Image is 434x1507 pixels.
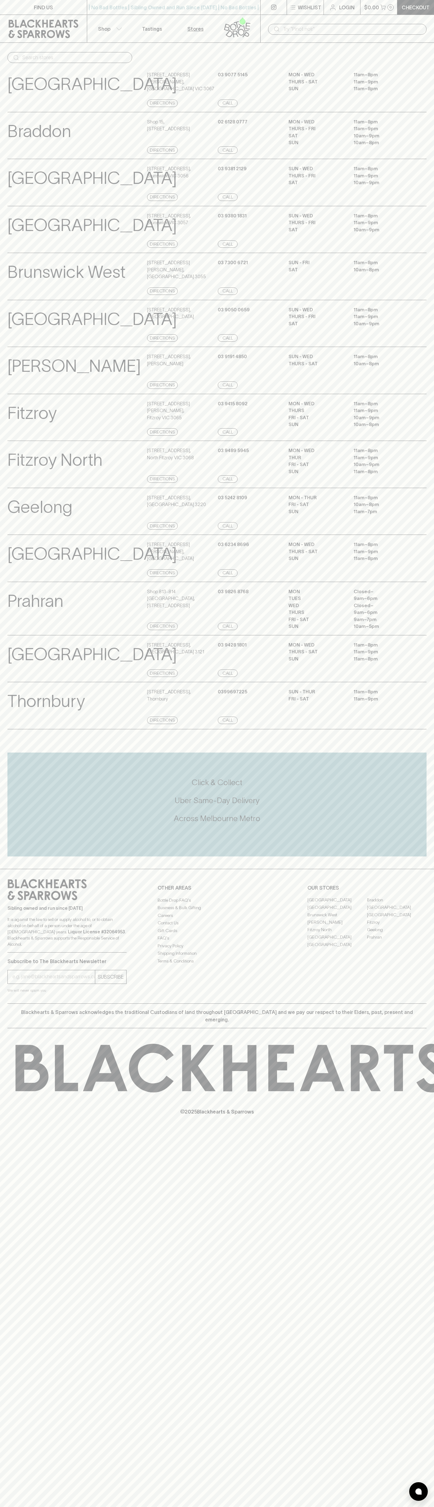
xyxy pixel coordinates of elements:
[7,588,63,614] p: Prahran
[158,935,277,942] a: FAQ's
[7,353,141,379] p: [PERSON_NAME]
[289,555,344,562] p: SUN
[289,447,344,454] p: MON - WED
[158,884,277,891] p: OTHER AREAS
[22,53,127,63] input: Search stores
[218,381,238,389] a: Call
[218,118,248,126] p: 02 6128 0777
[354,468,409,475] p: 11am – 8pm
[354,656,409,663] p: 11am – 8pm
[7,688,85,714] p: Thornbury
[7,777,427,788] h5: Click & Collect
[354,602,409,609] p: Closed –
[289,179,344,186] p: SAT
[289,118,344,126] p: MON - WED
[158,896,277,904] a: Bottle Drop FAQ's
[218,569,238,577] a: Call
[289,266,344,273] p: SAT
[158,950,277,957] a: Shipping Information
[289,642,344,649] p: MON - WED
[289,306,344,313] p: SUN - WED
[354,118,409,126] p: 11am – 8pm
[289,588,344,595] p: MON
[218,100,238,107] a: Call
[218,71,248,78] p: 03 9077 5145
[7,541,177,567] p: [GEOGRAPHIC_DATA]
[354,353,409,360] p: 11am – 8pm
[187,25,204,33] p: Stores
[147,381,178,389] a: Directions
[289,541,344,548] p: MON - WED
[218,193,238,201] a: Call
[218,717,238,724] a: Call
[289,688,344,696] p: Sun - Thur
[354,555,409,562] p: 11am – 8pm
[354,642,409,649] p: 11am – 8pm
[354,508,409,515] p: 11am – 7pm
[307,904,367,911] a: [GEOGRAPHIC_DATA]
[7,753,427,856] div: Call to action block
[283,24,422,34] input: Try "Pinot noir"
[147,71,216,92] p: [STREET_ADDRESS][PERSON_NAME] , [GEOGRAPHIC_DATA] VIC 3067
[354,494,409,501] p: 11am – 8pm
[367,919,427,926] a: Fitzroy
[289,85,344,92] p: SUN
[7,642,177,667] p: [GEOGRAPHIC_DATA]
[289,219,344,226] p: THURS - FRI
[218,240,238,248] a: Call
[289,696,344,703] p: Fri - Sat
[7,795,427,806] h5: Uber Same-Day Delivery
[147,428,178,436] a: Directions
[158,912,277,919] a: Careers
[354,400,409,407] p: 11am – 8pm
[354,421,409,428] p: 10am – 8pm
[218,669,238,677] a: Call
[354,501,409,508] p: 10am – 8pm
[367,934,427,941] a: Prahran
[7,987,127,994] p: We will never spam you
[147,642,204,656] p: [STREET_ADDRESS] , [GEOGRAPHIC_DATA] 3121
[307,934,367,941] a: [GEOGRAPHIC_DATA]
[218,259,248,266] p: 03 7300 6721
[147,494,206,508] p: [STREET_ADDRESS] , [GEOGRAPHIC_DATA] 3220
[339,4,355,11] p: Login
[289,602,344,609] p: WED
[147,353,191,367] p: [STREET_ADDRESS] , [PERSON_NAME]
[354,414,409,421] p: 10am – 9pm
[354,623,409,630] p: 10am – 5pm
[130,15,174,42] a: Tastings
[218,522,238,530] a: Call
[289,656,344,663] p: SUN
[354,165,409,172] p: 11am – 8pm
[218,623,238,630] a: Call
[354,588,409,595] p: Closed –
[147,334,178,342] a: Directions
[289,623,344,630] p: SUN
[142,25,162,33] p: Tastings
[354,78,409,86] p: 11am – 9pm
[354,407,409,414] p: 11am – 9pm
[367,896,427,904] a: Braddon
[218,541,249,548] p: 03 6234 8696
[98,973,124,980] p: SUBSCRIBE
[307,941,367,949] a: [GEOGRAPHIC_DATA]
[7,118,71,144] p: Braddon
[354,132,409,140] p: 10am – 9pm
[147,522,178,530] a: Directions
[289,461,344,468] p: FRI - SAT
[354,179,409,186] p: 10am – 9pm
[147,259,216,280] p: [STREET_ADDRESS][PERSON_NAME] , [GEOGRAPHIC_DATA] 3055
[354,541,409,548] p: 11am – 8pm
[95,970,126,984] button: SUBSCRIBE
[307,884,427,891] p: OUR STORES
[7,400,57,426] p: Fitzroy
[354,648,409,656] p: 11am – 9pm
[298,4,321,11] p: Wishlist
[354,125,409,132] p: 11am – 9pm
[354,461,409,468] p: 10am – 9pm
[289,400,344,407] p: MON - WED
[289,259,344,266] p: SUN - FRI
[218,146,238,154] a: Call
[218,475,238,483] a: Call
[289,421,344,428] p: SUN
